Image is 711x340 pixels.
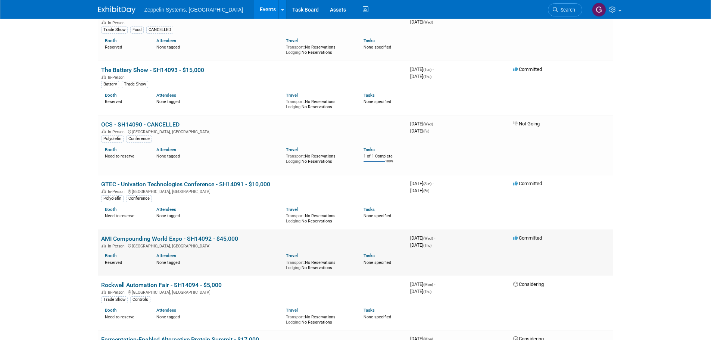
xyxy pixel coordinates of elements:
[101,289,404,295] div: [GEOGRAPHIC_DATA], [GEOGRAPHIC_DATA]
[105,43,146,50] div: Reserved
[434,235,435,241] span: -
[101,296,128,303] div: Trade Show
[156,212,280,219] div: None tagged
[364,99,391,104] span: None specified
[286,98,352,109] div: No Reservations No Reservations
[513,235,542,241] span: Committed
[156,98,280,105] div: None tagged
[410,188,429,193] span: [DATE]
[364,253,375,258] a: Tasks
[423,283,433,287] span: (Mon)
[364,45,391,50] span: None specified
[156,43,280,50] div: None tagged
[286,50,302,55] span: Lodging:
[423,122,433,126] span: (Wed)
[156,207,176,212] a: Attendees
[101,135,124,142] div: Polyolefin
[410,242,431,248] span: [DATE]
[286,152,352,164] div: No Reservations No Reservations
[156,152,280,159] div: None tagged
[410,281,435,287] span: [DATE]
[286,320,302,325] span: Lodging:
[364,315,391,319] span: None specified
[558,7,575,13] span: Search
[423,236,433,240] span: (Wed)
[364,154,404,159] div: 1 of 1 Complete
[286,45,305,50] span: Transport:
[410,181,434,186] span: [DATE]
[434,281,435,287] span: -
[156,259,280,265] div: None tagged
[102,244,106,247] img: In-Person Event
[101,81,119,88] div: Battery
[105,38,116,43] a: Booth
[364,260,391,265] span: None specified
[102,189,106,193] img: In-Person Event
[364,38,375,43] a: Tasks
[144,7,243,13] span: Zeppelin Systems, [GEOGRAPHIC_DATA]
[108,130,127,134] span: In-Person
[156,38,176,43] a: Attendees
[410,288,431,294] span: [DATE]
[101,235,238,242] a: AMI Compounding World Expo - SH14092 - $45,000
[105,147,116,152] a: Booth
[513,281,544,287] span: Considering
[101,26,128,33] div: Trade Show
[286,259,352,270] div: No Reservations No Reservations
[105,308,116,313] a: Booth
[102,290,106,294] img: In-Person Event
[286,219,302,224] span: Lodging:
[105,313,146,320] div: Need to reserve
[105,207,116,212] a: Booth
[286,159,302,164] span: Lodging:
[364,213,391,218] span: None specified
[286,213,305,218] span: Transport:
[286,212,352,224] div: No Reservations No Reservations
[286,99,305,104] span: Transport:
[156,313,280,320] div: None tagged
[513,66,542,72] span: Committed
[592,3,606,17] img: Genevieve Dewald
[102,21,106,24] img: In-Person Event
[423,20,433,24] span: (Wed)
[108,21,127,25] span: In-Person
[286,308,298,313] a: Travel
[156,147,176,152] a: Attendees
[286,253,298,258] a: Travel
[126,195,152,202] div: Conference
[513,181,542,186] span: Committed
[108,75,127,80] span: In-Person
[101,243,404,249] div: [GEOGRAPHIC_DATA], [GEOGRAPHIC_DATA]
[105,212,146,219] div: Need to reserve
[423,290,431,294] span: (Thu)
[286,207,298,212] a: Travel
[101,66,204,74] a: The Battery Show - SH14093 - $15,000
[410,128,429,134] span: [DATE]
[286,315,305,319] span: Transport:
[286,260,305,265] span: Transport:
[286,313,352,325] div: No Reservations No Reservations
[423,75,431,79] span: (Thu)
[130,26,144,33] div: Food
[286,93,298,98] a: Travel
[101,181,270,188] a: GTEC - Univation Technologies Conference - SH14091 - $10,000
[286,147,298,152] a: Travel
[423,129,429,133] span: (Fri)
[385,159,393,169] td: 100%
[101,188,404,194] div: [GEOGRAPHIC_DATA], [GEOGRAPHIC_DATA]
[101,195,124,202] div: Polyolefin
[102,130,106,133] img: In-Person Event
[122,81,148,88] div: Trade Show
[410,19,433,25] span: [DATE]
[126,135,152,142] div: Conference
[364,207,375,212] a: Tasks
[108,244,127,249] span: In-Person
[130,296,150,303] div: Controls
[101,281,222,288] a: Rockwell Automation Fair - SH14094 - $5,000
[410,74,431,79] span: [DATE]
[423,68,431,72] span: (Tue)
[108,290,127,295] span: In-Person
[98,6,135,14] img: ExhibitDay
[423,182,431,186] span: (Sun)
[156,93,176,98] a: Attendees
